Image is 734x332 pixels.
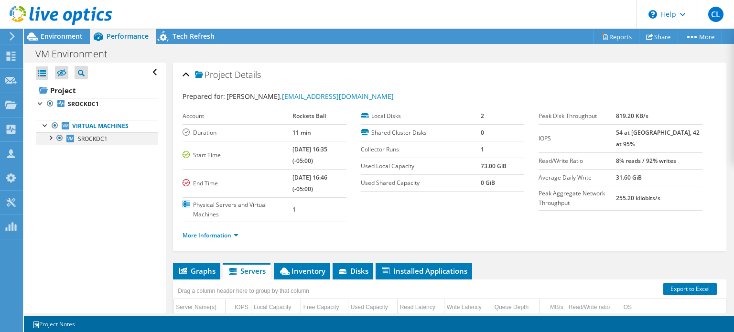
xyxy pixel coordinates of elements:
a: Reports [594,29,639,44]
svg: \n [648,10,657,19]
div: Local Capacity [254,301,291,313]
div: Free Capacity [303,301,339,313]
span: CL [708,7,723,22]
a: [EMAIL_ADDRESS][DOMAIN_NAME] [282,92,394,101]
td: IOPS Column [225,299,251,316]
div: Drag a column header here to group by that column [175,284,312,298]
div: MB/s [550,301,563,313]
span: Disks [337,266,368,276]
a: Virtual Machines [36,120,158,132]
h1: VM Environment [31,49,122,59]
b: 1 [481,145,484,153]
b: 1 [292,205,296,214]
a: Project [36,83,158,98]
label: Prepared for: [183,92,225,101]
span: Servers [227,266,266,276]
label: Physical Servers and Virtual Machines [183,200,292,219]
td: MB/s Column [539,299,566,316]
label: IOPS [539,134,615,143]
td: OS Column [621,299,731,316]
span: Tech Refresh [173,32,215,41]
div: Queue Depth [495,301,529,313]
td: Read Latency Column [397,299,444,316]
div: Write Latency [447,301,482,313]
div: Used Capacity [351,301,388,313]
div: IOPS [235,301,248,313]
label: Average Daily Write [539,173,615,182]
a: SROCKDC1 [36,132,158,145]
b: 31.60 GiB [616,173,642,182]
label: Account [183,111,292,121]
div: Read Latency [400,301,435,313]
span: Environment [41,32,83,41]
a: Project Notes [26,318,82,330]
a: More Information [183,231,238,239]
td: Used Capacity Column [348,299,397,316]
a: More [678,29,722,44]
span: Inventory [279,266,325,276]
a: Export to Excel [663,283,717,295]
td: Write Latency Column [444,299,492,316]
b: [DATE] 16:46 (-05:00) [292,173,327,193]
td: Local Capacity Column [251,299,301,316]
label: End Time [183,179,292,188]
td: Free Capacity Column [301,299,348,316]
span: SROCKDC1 [78,135,108,143]
b: 2 [481,112,484,120]
div: Read/Write ratio [569,301,610,313]
td: Read/Write ratio Column [566,299,621,316]
label: Used Local Capacity [361,161,481,171]
span: Graphs [178,266,216,276]
span: Installed Applications [380,266,467,276]
label: Peak Disk Throughput [539,111,615,121]
label: Local Disks [361,111,481,121]
div: OS [624,301,632,313]
b: 54 at [GEOGRAPHIC_DATA], 42 at 95% [616,129,700,148]
td: Queue Depth Column [492,299,539,316]
label: Shared Cluster Disks [361,128,481,138]
b: 819.20 KB/s [616,112,648,120]
span: Details [235,69,261,80]
b: 0 [481,129,484,137]
a: SROCKDC1 [36,98,158,110]
td: Server Name(s) Column [173,299,225,316]
span: Performance [107,32,149,41]
b: 73.00 GiB [481,162,507,170]
label: Collector Runs [361,145,481,154]
a: Share [639,29,678,44]
div: Server Name(s) [176,301,216,313]
label: Start Time [183,150,292,160]
span: Project [195,70,232,80]
span: [PERSON_NAME], [227,92,394,101]
label: Duration [183,128,292,138]
label: Used Shared Capacity [361,178,481,188]
b: SROCKDC1 [68,100,99,108]
label: Peak Aggregate Network Throughput [539,189,615,208]
b: 0 GiB [481,179,495,187]
b: 11 min [292,129,311,137]
b: 255.20 kilobits/s [616,194,660,202]
b: Rockets Ball [292,112,326,120]
b: 8% reads / 92% writes [616,157,676,165]
label: Read/Write Ratio [539,156,615,166]
b: [DATE] 16:35 (-05:00) [292,145,327,165]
